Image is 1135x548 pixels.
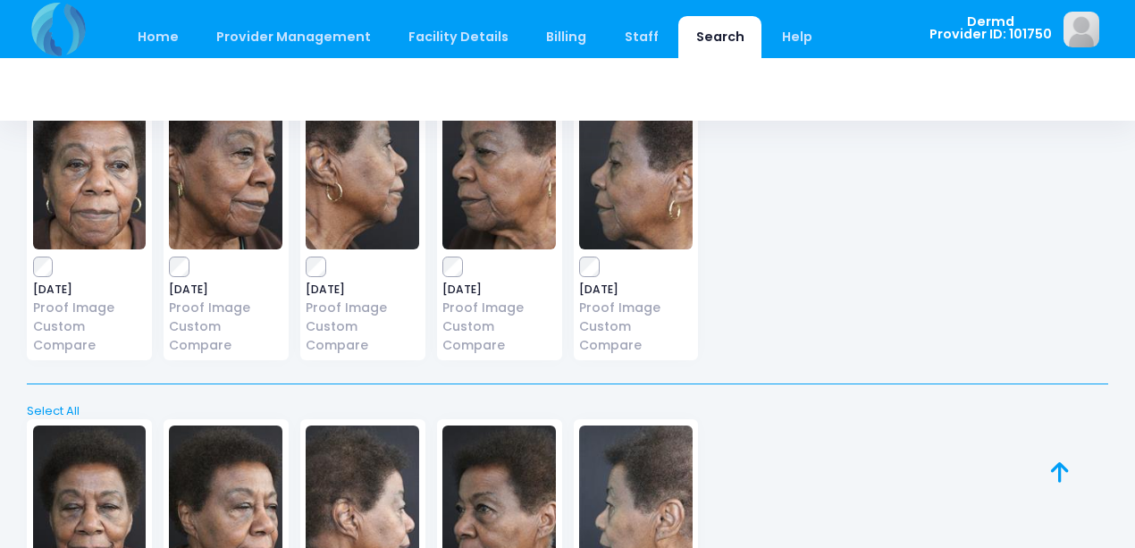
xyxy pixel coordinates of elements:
a: Proof Image [306,299,419,317]
span: [DATE] [579,284,693,295]
img: image [169,89,282,249]
a: Proof Image [442,299,556,317]
a: Custom Compare [579,317,693,355]
span: [DATE] [33,284,147,295]
a: Proof Image [33,299,147,317]
a: Help [765,16,830,58]
a: Billing [529,16,604,58]
a: Provider Management [198,16,388,58]
span: [DATE] [306,284,419,295]
a: Select All [21,402,1114,420]
img: image [33,89,147,249]
a: Custom Compare [442,317,556,355]
a: Search [678,16,761,58]
a: Custom Compare [33,317,147,355]
a: Proof Image [579,299,693,317]
img: image [1064,12,1099,47]
a: Home [120,16,196,58]
a: Custom Compare [306,317,419,355]
a: Proof Image [169,299,282,317]
img: image [442,89,556,249]
span: [DATE] [442,284,556,295]
img: image [306,89,419,249]
span: [DATE] [169,284,282,295]
span: Dermd Provider ID: 101750 [929,15,1052,41]
a: Custom Compare [169,317,282,355]
a: Facility Details [391,16,526,58]
a: Staff [607,16,676,58]
img: image [579,89,693,249]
